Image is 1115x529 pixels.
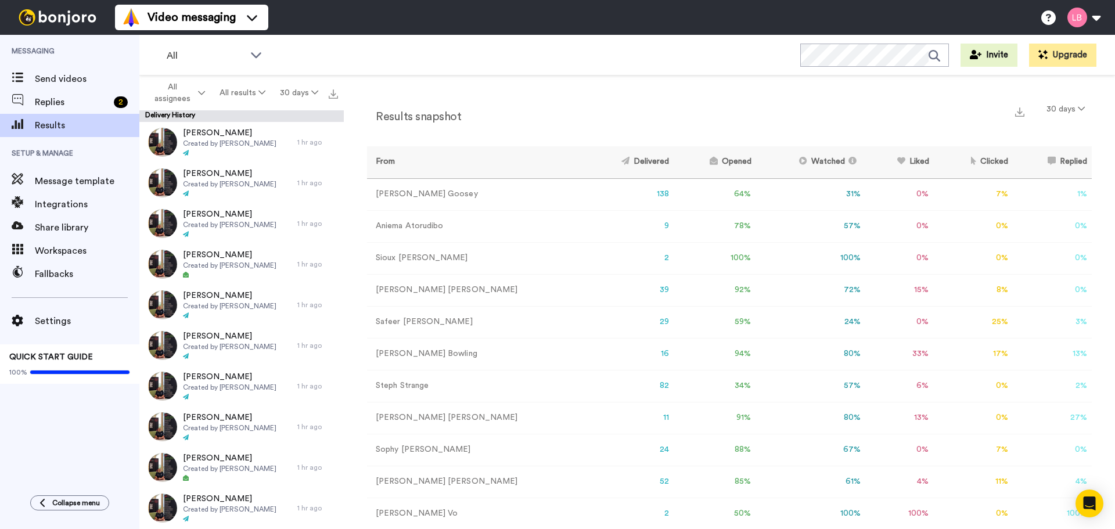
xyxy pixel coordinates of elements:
[865,210,933,242] td: 0 %
[35,221,139,235] span: Share library
[674,178,756,210] td: 64 %
[183,383,276,392] span: Created by [PERSON_NAME]
[584,306,674,338] td: 29
[1012,103,1028,120] button: Export a summary of each team member’s results that match this filter now.
[367,178,584,210] td: [PERSON_NAME] Goosey
[297,341,338,350] div: 1 hr ago
[1013,338,1092,370] td: 13 %
[139,488,344,528] a: [PERSON_NAME]Created by [PERSON_NAME]1 hr ago
[934,466,1013,498] td: 11 %
[367,338,584,370] td: [PERSON_NAME] Bowling
[1013,210,1092,242] td: 0 %
[1015,107,1024,117] img: export.svg
[139,244,344,285] a: [PERSON_NAME]Created by [PERSON_NAME]1 hr ago
[756,274,866,306] td: 72 %
[148,209,177,238] img: ef31a65b-0fa4-4d9e-9b7e-54c536d5b6fe-thumb.jpg
[148,168,177,197] img: ef31a65b-0fa4-4d9e-9b7e-54c536d5b6fe-thumb.jpg
[584,434,674,466] td: 24
[183,505,276,514] span: Created by [PERSON_NAME]
[756,434,866,466] td: 67 %
[35,197,139,211] span: Integrations
[213,82,273,103] button: All results
[148,372,177,401] img: ef31a65b-0fa4-4d9e-9b7e-54c536d5b6fe-thumb.jpg
[367,306,584,338] td: Safeer [PERSON_NAME]
[367,402,584,434] td: [PERSON_NAME] [PERSON_NAME]
[674,370,756,402] td: 34 %
[148,494,177,523] img: ef31a65b-0fa4-4d9e-9b7e-54c536d5b6fe-thumb.jpg
[1076,490,1103,517] div: Open Intercom Messenger
[934,178,1013,210] td: 7 %
[183,412,276,423] span: [PERSON_NAME]
[756,306,866,338] td: 24 %
[139,285,344,325] a: [PERSON_NAME]Created by [PERSON_NAME]1 hr ago
[1013,370,1092,402] td: 2 %
[367,210,584,242] td: Aniema Atorudibo
[865,274,933,306] td: 15 %
[183,464,276,473] span: Created by [PERSON_NAME]
[148,9,236,26] span: Video messaging
[148,453,177,482] img: ef31a65b-0fa4-4d9e-9b7e-54c536d5b6fe-thumb.jpg
[149,81,196,105] span: All assignees
[1013,178,1092,210] td: 1 %
[183,301,276,311] span: Created by [PERSON_NAME]
[297,260,338,269] div: 1 hr ago
[35,244,139,258] span: Workspaces
[584,370,674,402] td: 82
[367,110,461,123] h2: Results snapshot
[183,371,276,383] span: [PERSON_NAME]
[183,452,276,464] span: [PERSON_NAME]
[1013,274,1092,306] td: 0 %
[183,139,276,148] span: Created by [PERSON_NAME]
[139,366,344,406] a: [PERSON_NAME]Created by [PERSON_NAME]1 hr ago
[9,368,27,377] span: 100%
[584,402,674,434] td: 11
[1013,434,1092,466] td: 0 %
[297,503,338,513] div: 1 hr ago
[52,498,100,508] span: Collapse menu
[674,242,756,274] td: 100 %
[756,466,866,498] td: 61 %
[35,95,109,109] span: Replies
[9,353,93,361] span: QUICK START GUIDE
[934,146,1013,178] th: Clicked
[1040,99,1092,120] button: 30 days
[674,402,756,434] td: 91 %
[865,466,933,498] td: 4 %
[674,434,756,466] td: 88 %
[367,242,584,274] td: Sioux [PERSON_NAME]
[674,306,756,338] td: 59 %
[584,274,674,306] td: 39
[934,434,1013,466] td: 7 %
[756,178,866,210] td: 31 %
[139,325,344,366] a: [PERSON_NAME]Created by [PERSON_NAME]1 hr ago
[865,242,933,274] td: 0 %
[584,210,674,242] td: 9
[865,146,933,178] th: Liked
[934,242,1013,274] td: 0 %
[584,146,674,178] th: Delivered
[1013,242,1092,274] td: 0 %
[1013,466,1092,498] td: 4 %
[756,402,866,434] td: 80 %
[148,412,177,441] img: ef31a65b-0fa4-4d9e-9b7e-54c536d5b6fe-thumb.jpg
[142,77,213,109] button: All assignees
[35,72,139,86] span: Send videos
[148,250,177,279] img: ef31a65b-0fa4-4d9e-9b7e-54c536d5b6fe-thumb.jpg
[297,463,338,472] div: 1 hr ago
[139,163,344,203] a: [PERSON_NAME]Created by [PERSON_NAME]1 hr ago
[139,406,344,447] a: [PERSON_NAME]Created by [PERSON_NAME]1 hr ago
[934,402,1013,434] td: 0 %
[325,84,341,102] button: Export all results that match these filters now.
[114,96,128,108] div: 2
[367,434,584,466] td: Sophy [PERSON_NAME]
[756,242,866,274] td: 100 %
[934,338,1013,370] td: 17 %
[35,267,139,281] span: Fallbacks
[183,330,276,342] span: [PERSON_NAME]
[584,242,674,274] td: 2
[1029,44,1096,67] button: Upgrade
[865,306,933,338] td: 0 %
[148,128,177,157] img: ef31a65b-0fa4-4d9e-9b7e-54c536d5b6fe-thumb.jpg
[183,342,276,351] span: Created by [PERSON_NAME]
[674,338,756,370] td: 94 %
